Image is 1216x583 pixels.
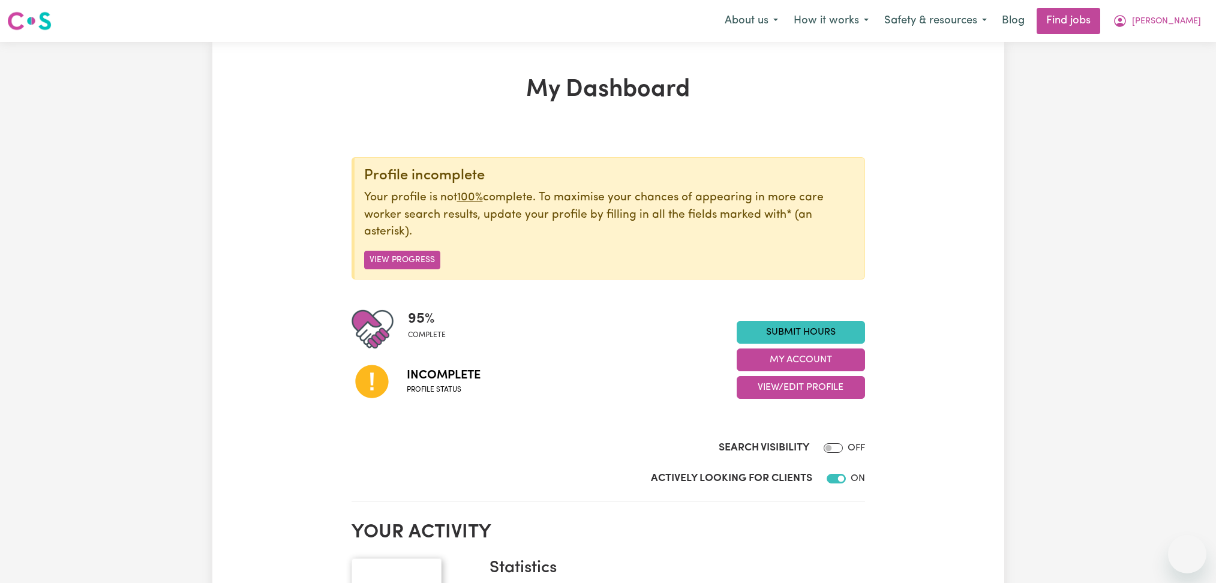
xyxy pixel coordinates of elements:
[851,474,865,483] span: ON
[408,308,455,350] div: Profile completeness: 95%
[1132,15,1201,28] span: [PERSON_NAME]
[408,330,446,341] span: complete
[737,376,865,399] button: View/Edit Profile
[352,76,865,104] h1: My Dashboard
[364,190,855,241] p: Your profile is not complete. To maximise your chances of appearing in more care worker search re...
[717,8,786,34] button: About us
[7,7,52,35] a: Careseekers logo
[364,167,855,185] div: Profile incomplete
[737,321,865,344] a: Submit Hours
[407,366,481,384] span: Incomplete
[651,471,812,486] label: Actively Looking for Clients
[7,10,52,32] img: Careseekers logo
[848,443,865,453] span: OFF
[352,521,865,544] h2: Your activity
[876,8,995,34] button: Safety & resources
[408,308,446,330] span: 95 %
[786,8,876,34] button: How it works
[737,348,865,371] button: My Account
[1168,535,1206,573] iframe: Button to launch messaging window
[995,8,1032,34] a: Blog
[490,558,855,579] h3: Statistics
[719,440,809,456] label: Search Visibility
[407,384,481,395] span: Profile status
[364,251,440,269] button: View Progress
[457,192,483,203] u: 100%
[1037,8,1100,34] a: Find jobs
[1105,8,1209,34] button: My Account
